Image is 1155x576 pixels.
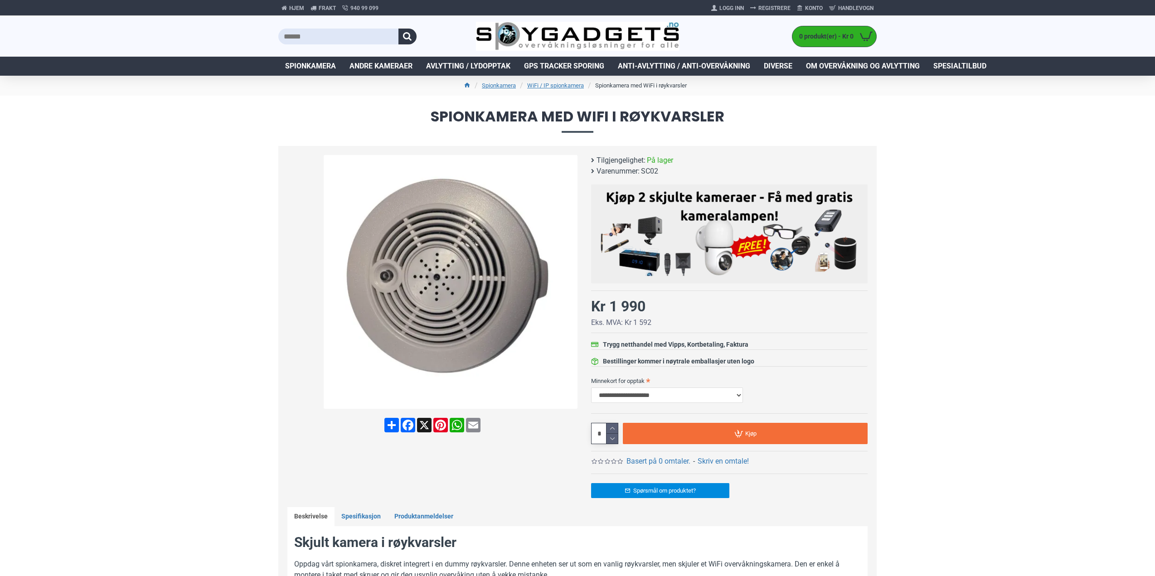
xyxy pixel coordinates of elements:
[597,155,645,166] b: Tilgjengelighet:
[591,373,868,388] label: Minnekort for opptak
[350,4,379,12] span: 940 99 099
[794,1,826,15] a: Konto
[792,32,856,41] span: 0 produkt(er) - Kr 0
[388,507,460,526] a: Produktanmeldelser
[294,533,861,552] h2: Skjult kamera i røykvarsler
[597,166,640,177] b: Varenummer:
[838,4,874,12] span: Handlevogn
[517,57,611,76] a: GPS Tracker Sporing
[792,26,876,47] a: 0 produkt(er) - Kr 0
[524,61,604,72] span: GPS Tracker Sporing
[465,418,481,432] a: Email
[287,507,335,526] a: Beskrivelse
[747,1,794,15] a: Registrere
[641,166,658,177] span: SC02
[933,61,986,72] span: Spesialtilbud
[449,418,465,432] a: WhatsApp
[745,431,757,436] span: Kjøp
[603,340,748,349] div: Trygg netthandel med Vipps, Kortbetaling, Faktura
[482,81,516,90] a: Spionkamera
[400,418,416,432] a: Facebook
[826,1,877,15] a: Handlevogn
[698,456,749,467] a: Skriv en omtale!
[757,57,799,76] a: Diverse
[416,418,432,432] a: X
[527,81,584,90] a: WiFi / IP spionkamera
[806,61,920,72] span: Om overvåkning og avlytting
[927,57,993,76] a: Spesialtilbud
[426,61,510,72] span: Avlytting / Lydopptak
[383,418,400,432] a: Share
[335,507,388,526] a: Spesifikasjon
[343,57,419,76] a: Andre kameraer
[591,483,729,498] a: Spørsmål om produktet?
[476,22,679,51] img: SpyGadgets.no
[618,61,750,72] span: Anti-avlytting / Anti-overvåkning
[626,456,690,467] a: Basert på 0 omtaler.
[285,61,336,72] span: Spionkamera
[349,61,412,72] span: Andre kameraer
[289,4,304,12] span: Hjem
[758,4,791,12] span: Registrere
[603,357,754,366] div: Bestillinger kommer i nøytrale emballasjer uten logo
[591,295,645,317] div: Kr 1 990
[647,155,673,166] span: På lager
[432,418,449,432] a: Pinterest
[278,109,877,132] span: Spionkamera med WiFi i røykvarsler
[598,189,861,276] img: Kjøp 2 skjulte kameraer – Få med gratis kameralampe!
[805,4,823,12] span: Konto
[611,57,757,76] a: Anti-avlytting / Anti-overvåkning
[278,57,343,76] a: Spionkamera
[719,4,744,12] span: Logg Inn
[799,57,927,76] a: Om overvåkning og avlytting
[419,57,517,76] a: Avlytting / Lydopptak
[319,4,336,12] span: Frakt
[693,457,695,465] b: -
[708,1,747,15] a: Logg Inn
[764,61,792,72] span: Diverse
[324,155,577,409] img: Spionkamera med WiFi i røykvarsler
